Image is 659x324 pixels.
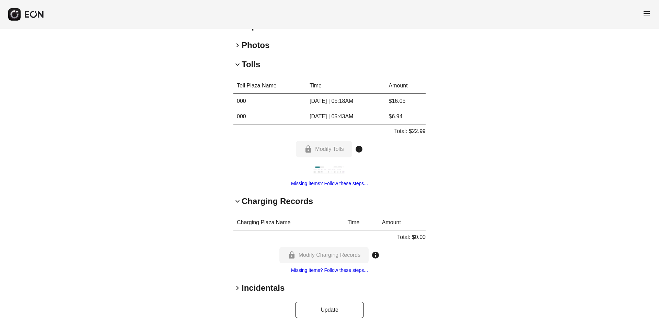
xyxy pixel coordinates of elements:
[397,233,426,241] p: Total: $0.00
[643,9,651,17] span: menu
[306,109,385,124] td: [DATE] | 05:43AM
[233,197,242,205] span: keyboard_arrow_down
[371,251,380,259] span: info
[291,267,368,273] a: Missing items? Follow these steps...
[242,59,260,70] h2: Tolls
[355,145,363,153] span: info
[242,196,313,207] h2: Charging Records
[233,93,306,109] td: 000
[344,215,378,230] th: Time
[242,283,285,293] h2: Incidentals
[233,215,344,230] th: Charging Plaza Name
[385,109,426,124] td: $6.94
[394,127,426,135] p: Total: $22.99
[385,78,426,94] th: Amount
[385,93,426,109] td: $16.05
[233,60,242,69] span: keyboard_arrow_down
[306,78,385,94] th: Time
[295,302,364,318] button: Update
[379,215,426,230] th: Amount
[242,40,269,51] h2: Photos
[233,78,306,94] th: Toll Plaza Name
[312,166,347,174] img: https://fastfleet.me/rails/active_storage/blobs/redirect/eyJfcmFpbHMiOnsibWVzc2FnZSI6IkJBaHBBd3N5...
[291,181,368,186] a: Missing items? Follow these steps...
[233,284,242,292] span: keyboard_arrow_right
[233,109,306,124] td: 000
[306,93,385,109] td: [DATE] | 05:18AM
[233,41,242,49] span: keyboard_arrow_right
